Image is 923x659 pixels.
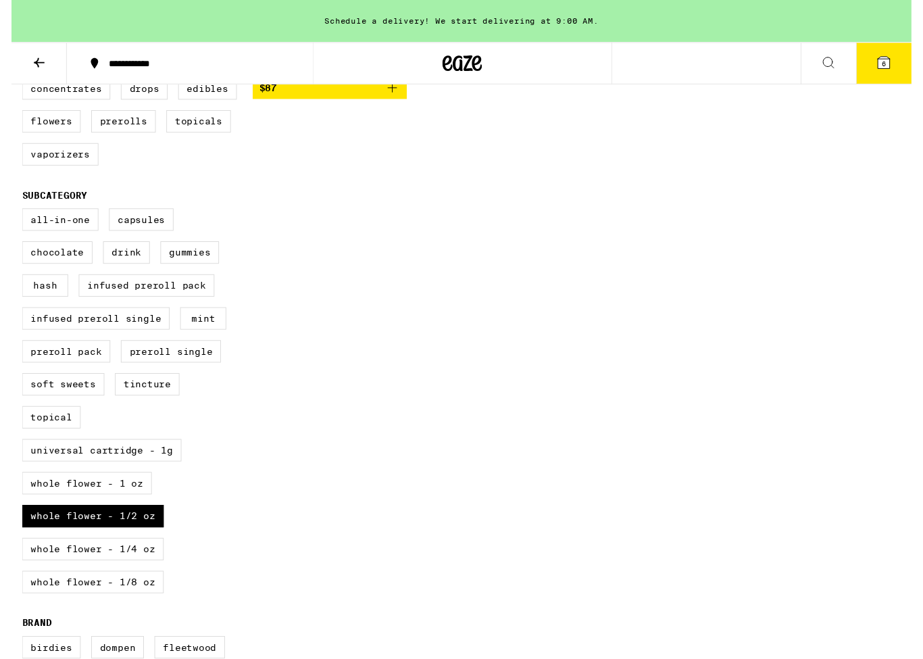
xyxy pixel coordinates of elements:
label: Infused Preroll Single [11,315,162,338]
label: Preroll Pack [11,349,101,372]
label: Tincture [106,383,172,406]
label: Mint [173,315,220,338]
label: Flowers [11,113,71,136]
span: 6 [893,62,897,70]
label: Drops [112,79,160,102]
legend: Brand [11,633,41,644]
label: Topicals [159,113,225,136]
span: $87 [254,84,272,95]
label: Concentrates [11,79,101,102]
legend: Subcategory [11,195,78,205]
label: All-In-One [11,214,89,237]
label: Whole Flower - 1/2 oz [11,518,156,541]
label: Capsules [100,214,166,237]
label: Whole Flower - 1/8 oz [11,585,156,608]
label: Soft Sweets [11,383,95,406]
label: Whole Flower - 1 oz [11,484,144,507]
label: Infused Preroll Pack [69,281,208,304]
label: Topical [11,416,71,439]
label: Edibles [171,79,231,102]
label: Preroll Single [112,349,215,372]
label: Universal Cartridge - 1g [11,450,174,473]
label: Whole Flower - 1/4 oz [11,552,156,575]
label: Hash [11,281,58,304]
label: Gummies [153,247,213,270]
label: Drink [94,247,142,270]
label: Vaporizers [11,147,89,170]
label: Chocolate [11,247,83,270]
button: Add to bag [247,78,405,101]
label: Prerolls [82,113,148,136]
span: Hi. Need any help? [8,9,97,20]
button: 6 [866,44,923,86]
